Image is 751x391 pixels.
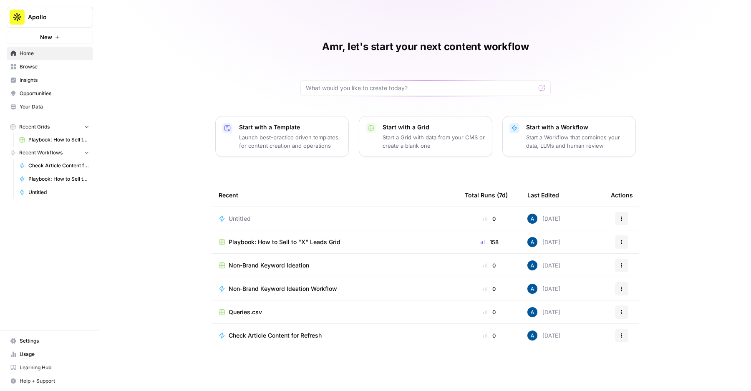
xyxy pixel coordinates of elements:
p: Start with a Template [239,123,342,131]
p: Start with a Grid [383,123,485,131]
a: Your Data [7,100,93,114]
div: [DATE] [527,284,560,294]
div: 0 [465,261,514,270]
img: he81ibor8lsei4p3qvg4ugbvimgp [527,214,537,224]
span: Apollo [28,13,78,21]
div: [DATE] [527,307,560,317]
button: Help + Support [7,374,93,388]
img: he81ibor8lsei4p3qvg4ugbvimgp [527,260,537,270]
button: New [7,31,93,43]
span: Learning Hub [20,364,89,371]
a: Playbook: How to Sell to "X" Leads Grid [15,133,93,146]
span: Settings [20,337,89,345]
div: [DATE] [527,237,560,247]
div: 0 [465,331,514,340]
button: Workspace: Apollo [7,7,93,28]
span: Non-Brand Keyword Ideation [229,261,309,270]
a: Non-Brand Keyword Ideation [219,261,451,270]
span: Playbook: How to Sell to "X" Leads Grid [229,238,340,246]
button: Recent Workflows [7,146,93,159]
a: Learning Hub [7,361,93,374]
img: Apollo Logo [10,10,25,25]
img: he81ibor8lsei4p3qvg4ugbvimgp [527,284,537,294]
div: [DATE] [527,214,560,224]
a: Insights [7,73,93,87]
span: Playbook: How to Sell to "X" Leads Grid [28,136,89,144]
button: Recent Grids [7,121,93,133]
button: Start with a WorkflowStart a Workflow that combines your data, LLMs and human review [502,116,636,157]
span: Non-Brand Keyword Ideation Workflow [229,285,337,293]
a: Home [7,47,93,60]
div: 0 [465,308,514,316]
span: Home [20,50,89,57]
a: Browse [7,60,93,73]
a: Opportunities [7,87,93,100]
button: Start with a GridStart a Grid with data from your CMS or create a blank one [359,116,492,157]
span: Insights [20,76,89,84]
a: Queries.csv [219,308,451,316]
span: Check Article Content for Refresh [229,331,322,340]
button: Start with a TemplateLaunch best-practice driven templates for content creation and operations [215,116,349,157]
span: Opportunities [20,90,89,97]
div: 158 [465,238,514,246]
a: Check Article Content for Refresh [15,159,93,172]
span: Untitled [28,189,89,196]
div: Recent [219,184,451,207]
span: Browse [20,63,89,71]
div: 0 [465,214,514,223]
a: Usage [7,348,93,361]
a: Untitled [15,186,93,199]
img: he81ibor8lsei4p3qvg4ugbvimgp [527,237,537,247]
div: Actions [611,184,633,207]
a: Check Article Content for Refresh [219,331,451,340]
span: Playbook: How to Sell to "X" Roles [28,175,89,183]
img: he81ibor8lsei4p3qvg4ugbvimgp [527,330,537,341]
p: Start a Workflow that combines your data, LLMs and human review [526,133,629,150]
span: New [40,33,52,41]
span: Untitled [229,214,251,223]
div: Total Runs (7d) [465,184,508,207]
div: [DATE] [527,330,560,341]
span: Check Article Content for Refresh [28,162,89,169]
a: Playbook: How to Sell to "X" Roles [15,172,93,186]
a: Non-Brand Keyword Ideation Workflow [219,285,451,293]
div: Last Edited [527,184,559,207]
span: Recent Grids [19,123,50,131]
div: 0 [465,285,514,293]
a: Settings [7,334,93,348]
a: Playbook: How to Sell to "X" Leads Grid [219,238,451,246]
input: What would you like to create today? [306,84,535,92]
span: Recent Workflows [19,149,63,156]
a: Untitled [219,214,451,223]
div: [DATE] [527,260,560,270]
p: Launch best-practice driven templates for content creation and operations [239,133,342,150]
span: Queries.csv [229,308,262,316]
p: Start with a Workflow [526,123,629,131]
img: he81ibor8lsei4p3qvg4ugbvimgp [527,307,537,317]
span: Usage [20,351,89,358]
span: Your Data [20,103,89,111]
span: Help + Support [20,377,89,385]
h1: Amr, let's start your next content workflow [322,40,529,53]
p: Start a Grid with data from your CMS or create a blank one [383,133,485,150]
